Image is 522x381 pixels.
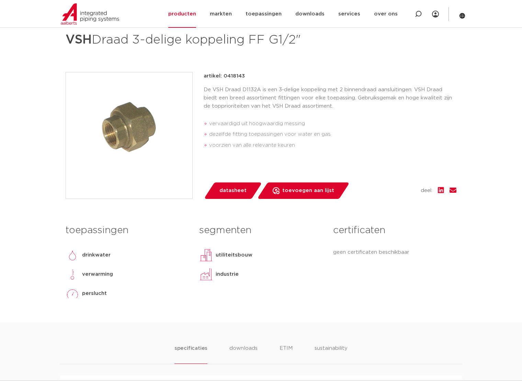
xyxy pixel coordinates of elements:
[66,29,324,50] h1: Draad 3-delige koppeling FF G1/2"
[66,248,79,262] img: drinkwater
[66,34,92,46] strong: VSH
[333,224,456,237] h3: certificaten
[209,140,456,151] li: voorzien van alle relevante keuren
[315,344,348,364] li: sustainability
[66,287,79,300] img: perslucht
[229,344,258,364] li: downloads
[204,72,245,80] p: artikel: 0418143
[82,289,107,298] p: perslucht
[204,86,456,110] p: De VSH Draad D1132A is een 3-delige koppeling met 2 binnendraad aansluitingen. VSH Draad biedt ee...
[66,224,189,237] h3: toepassingen
[209,118,456,129] li: vervaardigd uit hoogwaardig messing
[199,267,213,281] img: industrie
[333,248,456,257] p: geen certificaten beschikbaar
[199,224,322,237] h3: segmenten
[209,129,456,140] li: dezelfde fitting toepassingen voor water en gas
[280,344,293,364] li: ETIM
[204,182,262,199] a: datasheet
[219,185,247,196] span: datasheet
[216,270,239,278] p: industrie
[216,251,252,259] p: utiliteitsbouw
[199,248,213,262] img: utiliteitsbouw
[282,185,334,196] span: toevoegen aan lijst
[82,270,113,278] p: verwarming
[82,251,111,259] p: drinkwater
[66,72,192,199] img: Product Image for VSH Draad 3-delige koppeling FF G1/2"
[66,267,79,281] img: verwarming
[174,344,207,364] li: specificaties
[421,187,432,195] span: deel:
